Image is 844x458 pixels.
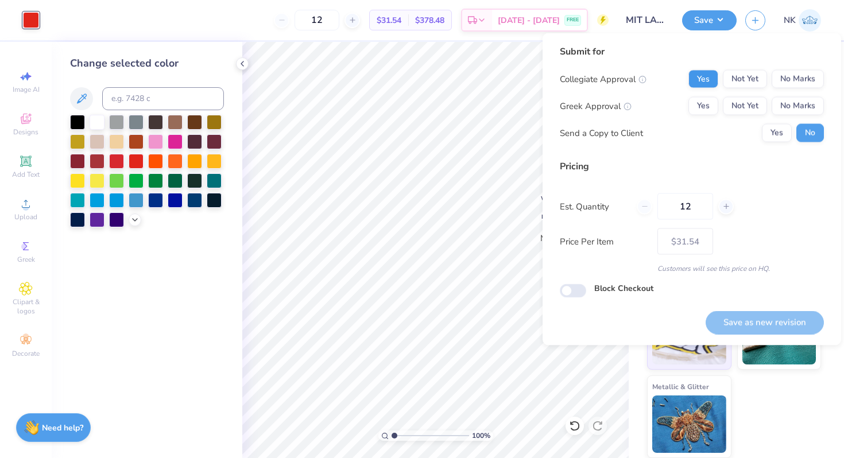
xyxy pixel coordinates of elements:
button: Save [682,10,737,30]
input: – – [657,193,713,220]
div: Pricing [560,160,824,173]
label: Block Checkout [594,282,653,294]
span: 100 % [472,430,490,441]
div: Change selected color [70,56,224,71]
span: Add Text [12,170,40,179]
button: Not Yet [723,70,767,88]
button: Not Yet [723,97,767,115]
button: No Marks [772,70,824,88]
span: Greek [17,255,35,264]
input: – – [295,10,339,30]
button: No [796,124,824,142]
input: e.g. 7428 c [102,87,224,110]
span: $31.54 [377,14,401,26]
input: Untitled Design [617,9,673,32]
span: $378.48 [415,14,444,26]
span: NK [784,14,796,27]
img: Nasrullah Khan [799,9,821,32]
span: Clipart & logos [6,297,46,316]
span: Upload [14,212,37,222]
span: Decorate [12,349,40,358]
button: Yes [762,124,792,142]
div: Submit for [560,45,824,59]
span: Designs [13,127,38,137]
span: Metallic & Glitter [652,381,709,393]
span: Image AI [13,85,40,94]
strong: Need help? [42,422,83,433]
div: Customers will see this price on HQ. [560,263,824,274]
button: Yes [688,97,718,115]
label: Price Per Item [560,235,649,248]
div: Greek Approval [560,99,632,112]
button: Yes [688,70,718,88]
button: No Marks [772,97,824,115]
span: FREE [567,16,579,24]
div: Send a Copy to Client [560,126,643,139]
div: Collegiate Approval [560,72,646,86]
img: Metallic & Glitter [652,395,726,453]
label: Est. Quantity [560,200,628,213]
span: [DATE] - [DATE] [498,14,560,26]
a: NK [784,9,821,32]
